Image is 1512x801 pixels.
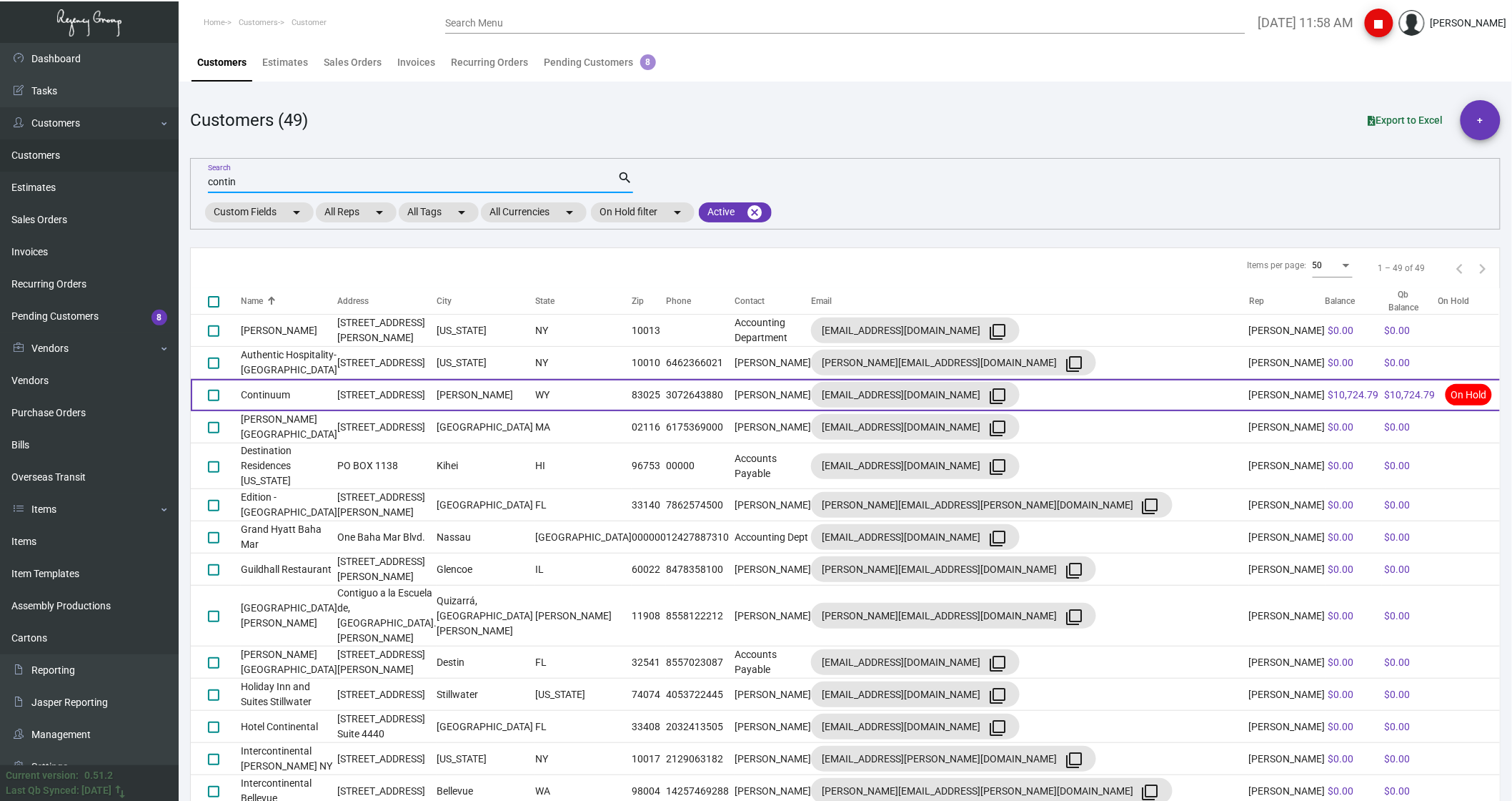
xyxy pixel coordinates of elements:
td: [STREET_ADDRESS][PERSON_NAME] [337,647,437,679]
mat-icon: filter_none [1065,609,1083,626]
td: [US_STATE] [535,679,632,711]
span: Export to Excel [1368,114,1443,126]
div: Balance [1326,295,1382,308]
mat-icon: filter_none [989,420,1006,437]
td: [US_STATE] [437,315,535,347]
td: [PERSON_NAME] [1249,315,1326,347]
div: [EMAIL_ADDRESS][DOMAIN_NAME] [822,455,1009,478]
td: $0.00 [1382,586,1438,647]
td: 2032413505 [666,711,735,743]
td: [PERSON_NAME] [1249,411,1326,443]
td: FL [535,711,632,743]
mat-icon: filter_none [989,388,1006,405]
label: [DATE] 11:58 AM [1258,14,1354,31]
div: Phone [666,295,691,308]
td: [US_STATE] [437,743,535,775]
td: 8558122212 [666,586,735,647]
mat-chip: All Currencies [481,202,587,222]
span: $0.00 [1328,564,1354,575]
div: [PERSON_NAME][EMAIL_ADDRESS][DOMAIN_NAME] [822,558,1085,581]
div: 1 – 49 of 49 [1378,262,1426,275]
mat-select: Items per page: [1313,261,1353,271]
td: 60022 [632,554,666,586]
span: $0.00 [1328,610,1354,621]
mat-chip: Custom Fields [205,202,314,222]
td: MA [535,411,632,443]
td: Grand Hyatt Baha Mar [241,521,337,554]
td: [PERSON_NAME] [735,554,811,586]
td: Stillwater [437,679,535,711]
mat-icon: filter_none [989,530,1006,547]
td: $0.00 [1382,647,1438,679]
span: $0.00 [1328,753,1354,765]
td: [GEOGRAPHIC_DATA] [437,711,535,743]
td: Edition - [GEOGRAPHIC_DATA] [241,489,337,521]
td: [STREET_ADDRESS][PERSON_NAME] [337,315,437,347]
td: [GEOGRAPHIC_DATA][PERSON_NAME] [241,586,337,647]
mat-icon: arrow_drop_down [669,204,686,221]
mat-icon: search [618,169,633,187]
span: $0.00 [1328,657,1354,668]
td: [PERSON_NAME][GEOGRAPHIC_DATA] [241,647,337,679]
div: Qb Balance [1385,288,1423,314]
td: Nassau [437,521,535,554]
td: Kihei [437,443,535,489]
td: 12427887310 [666,521,735,554]
td: [GEOGRAPHIC_DATA] [535,521,632,554]
td: [STREET_ADDRESS] [337,379,437,411]
td: [PERSON_NAME] [1249,586,1326,647]
td: [STREET_ADDRESS][PERSON_NAME] [337,554,437,586]
td: 2129063182 [666,743,735,775]
td: [PERSON_NAME] [735,679,811,711]
div: Zip [632,295,644,308]
div: Invoices [397,55,435,70]
div: Name [241,295,337,308]
td: [PERSON_NAME] [1249,554,1326,586]
td: One Baha Mar Blvd. [337,521,437,554]
div: State [535,295,632,308]
td: $0.00 [1382,521,1438,554]
button: + [1461,100,1501,140]
mat-icon: filter_none [989,458,1006,476]
div: State [535,295,554,308]
th: Email [811,288,1249,315]
i: stop [1371,16,1388,33]
td: [STREET_ADDRESS] [337,679,437,711]
td: [PERSON_NAME][GEOGRAPHIC_DATA] [241,411,337,443]
td: [PERSON_NAME] [535,586,632,647]
td: Quizarrá, [GEOGRAPHIC_DATA][PERSON_NAME] [437,586,535,647]
td: 8478358100 [666,554,735,586]
mat-chip: All Tags [399,202,479,222]
td: 8557023087 [666,647,735,679]
button: Export to Excel [1357,107,1455,133]
td: Guildhall Restaurant [241,554,337,586]
td: 10017 [632,743,666,775]
div: City [437,295,535,308]
div: [EMAIL_ADDRESS][DOMAIN_NAME] [822,383,1009,406]
div: Rep [1249,295,1326,308]
td: $0.00 [1382,443,1438,489]
div: Contact [735,295,811,308]
div: [EMAIL_ADDRESS][DOMAIN_NAME] [822,526,1009,549]
td: 10013 [632,315,666,347]
td: Intercontinental [PERSON_NAME] NY [241,743,337,775]
span: $0.00 [1328,460,1354,471]
td: Destination Residences [US_STATE] [241,443,337,489]
td: [PERSON_NAME] [735,489,811,521]
td: [PERSON_NAME] [1249,521,1326,554]
div: City [437,295,452,308]
mat-icon: filter_none [1065,355,1083,373]
td: Contiguo a la Escuela de, [GEOGRAPHIC_DATA]. [PERSON_NAME] [337,586,437,647]
th: On Hold [1438,288,1499,315]
mat-icon: filter_none [1065,752,1083,769]
mat-icon: filter_none [1065,562,1083,579]
div: [PERSON_NAME] [1431,16,1507,31]
mat-icon: filter_none [1142,498,1159,515]
div: Contact [735,295,765,308]
td: $10,724.79 [1382,379,1438,411]
td: 6175369000 [666,411,735,443]
mat-icon: arrow_drop_down [371,204,388,221]
button: Previous page [1448,257,1471,280]
div: [EMAIL_ADDRESS][DOMAIN_NAME] [822,715,1009,738]
td: [PERSON_NAME] [437,379,535,411]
